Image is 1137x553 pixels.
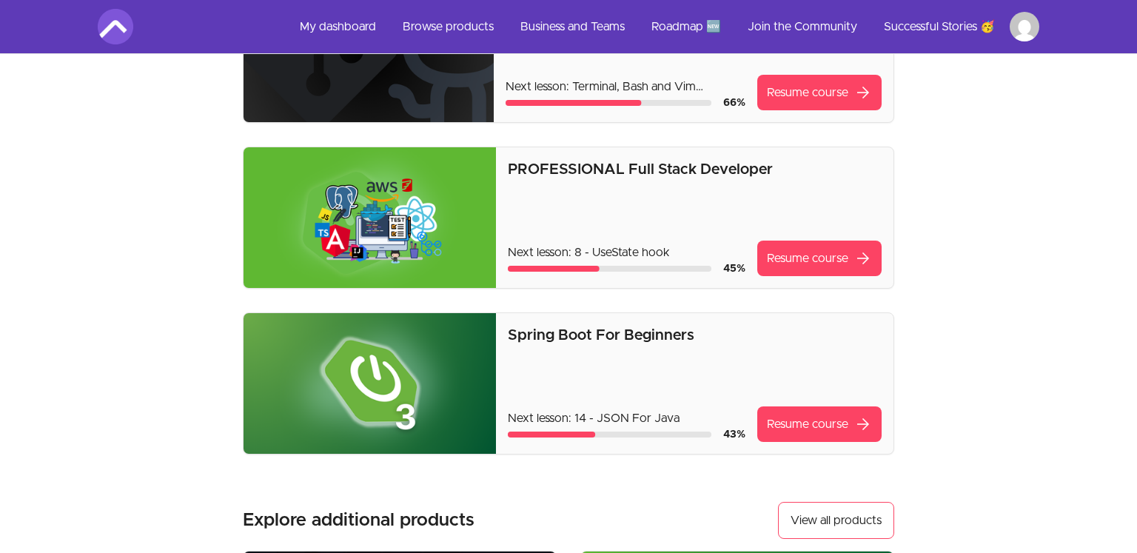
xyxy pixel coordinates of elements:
[508,325,882,346] p: Spring Boot For Beginners
[509,9,637,44] a: Business and Teams
[854,84,872,101] span: arrow_forward
[854,415,872,433] span: arrow_forward
[872,9,1007,44] a: Successful Stories 🥳
[723,264,745,274] span: 45 %
[778,502,894,539] a: View all products
[506,78,745,95] p: Next lesson: Terminal, Bash and Vim Essentials
[757,406,882,442] a: Resume coursearrow_forward
[508,409,745,427] p: Next lesson: 14 - JSON For Java
[243,509,474,532] h3: Explore additional products
[391,9,506,44] a: Browse products
[244,313,496,454] img: Product image for Spring Boot For Beginners
[757,241,882,276] a: Resume coursearrow_forward
[508,266,711,272] div: Course progress
[98,9,133,44] img: Amigoscode logo
[757,75,882,110] a: Resume coursearrow_forward
[508,244,745,261] p: Next lesson: 8 - UseState hook
[288,9,388,44] a: My dashboard
[244,147,496,288] img: Product image for PROFESSIONAL Full Stack Developer
[508,432,711,438] div: Course progress
[723,429,745,440] span: 43 %
[854,249,872,267] span: arrow_forward
[640,9,733,44] a: Roadmap 🆕
[508,159,882,180] p: PROFESSIONAL Full Stack Developer
[1010,12,1039,41] img: Profile image for Hamza Khan
[506,100,711,106] div: Course progress
[288,9,1039,44] nav: Main
[723,98,745,108] span: 66 %
[736,9,869,44] a: Join the Community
